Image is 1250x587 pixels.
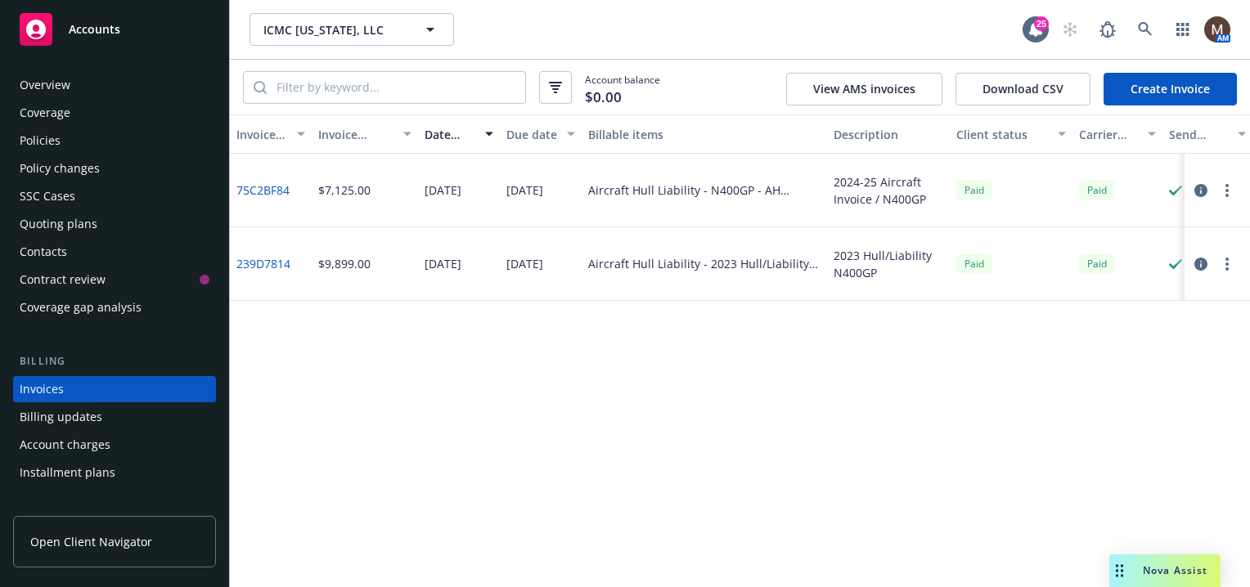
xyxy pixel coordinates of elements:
div: Invoice amount [318,126,393,143]
div: Due date [506,126,557,143]
a: Start snowing [1054,13,1086,46]
a: Billing updates [13,404,216,430]
div: $9,899.00 [318,255,371,272]
span: Open Client Navigator [30,533,152,550]
a: Coverage gap analysis [13,294,216,320]
button: Download CSV [955,73,1090,105]
div: Aircraft Hull Liability - 2023 Hull/Liability N400GP - GA99-B1E8C-04 [588,255,821,272]
span: $0.00 [585,87,622,108]
span: ICMC [US_STATE], LLC [263,21,405,38]
div: Quoting plans [20,211,97,237]
div: Description [834,126,943,143]
a: SSC Cases [13,183,216,209]
div: Billing updates [20,404,102,430]
a: 239D7814 [236,255,290,272]
a: Installment plans [13,459,216,486]
div: Billing [13,353,216,370]
a: Policies [13,128,216,154]
input: Filter by keyword... [267,72,525,103]
a: Switch app [1167,13,1199,46]
img: photo [1204,16,1230,43]
div: Date issued [425,126,475,143]
a: Invoices [13,376,216,402]
a: 75C2BF84 [236,181,290,199]
button: ICMC [US_STATE], LLC [250,13,454,46]
div: Account charges [20,432,110,458]
div: Billable items [588,126,821,143]
div: [DATE] [425,255,461,272]
a: Search [1129,13,1162,46]
div: Overview [20,72,70,98]
svg: Search [254,81,267,94]
span: Account balance [585,73,660,101]
div: Client status [956,126,1048,143]
a: Quoting plans [13,211,216,237]
div: Invoices [20,376,64,402]
div: Contacts [20,239,67,265]
div: Contract review [20,267,106,293]
button: Invoice amount [312,114,418,154]
a: Overview [13,72,216,98]
button: Description [827,114,950,154]
button: Due date [500,114,582,154]
div: Paid [956,180,992,200]
div: Carrier status [1079,126,1138,143]
button: Date issued [418,114,500,154]
button: View AMS invoices [786,73,942,105]
div: 2023 Hull/Liability N400GP [834,247,943,281]
div: 2024-25 Aircraft Invoice / N400GP [834,173,943,208]
div: Policy changes [20,155,100,181]
a: Coverage [13,100,216,126]
div: Invoice ID [236,126,287,143]
a: Accounts [13,7,216,52]
button: Billable items [582,114,827,154]
div: Coverage [20,100,70,126]
div: Policies [20,128,61,154]
span: Nova Assist [1143,563,1207,577]
button: Client status [950,114,1072,154]
div: Send result [1169,126,1228,143]
button: Nova Assist [1109,554,1221,587]
div: 25 [1034,16,1049,31]
div: SSC Cases [20,183,75,209]
div: [DATE] [506,181,543,199]
a: Create Invoice [1104,73,1237,105]
div: Paid [1079,253,1115,274]
a: Policy changes [13,155,216,181]
button: Invoice ID [230,114,312,154]
div: [DATE] [506,255,543,272]
div: [DATE] [425,181,461,199]
div: $7,125.00 [318,181,371,199]
a: Report a Bug [1091,13,1124,46]
div: Drag to move [1109,554,1130,587]
a: Account charges [13,432,216,458]
div: Installment plans [20,459,115,486]
div: Aircraft Hull Liability - N400GP - AH F269284-00 [588,181,821,199]
div: Coverage gap analysis [20,294,142,320]
div: Paid [1079,180,1115,200]
div: Paid [956,253,992,274]
button: Carrier status [1072,114,1162,154]
a: Contacts [13,239,216,265]
span: Accounts [69,23,120,36]
a: Contract review [13,267,216,293]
